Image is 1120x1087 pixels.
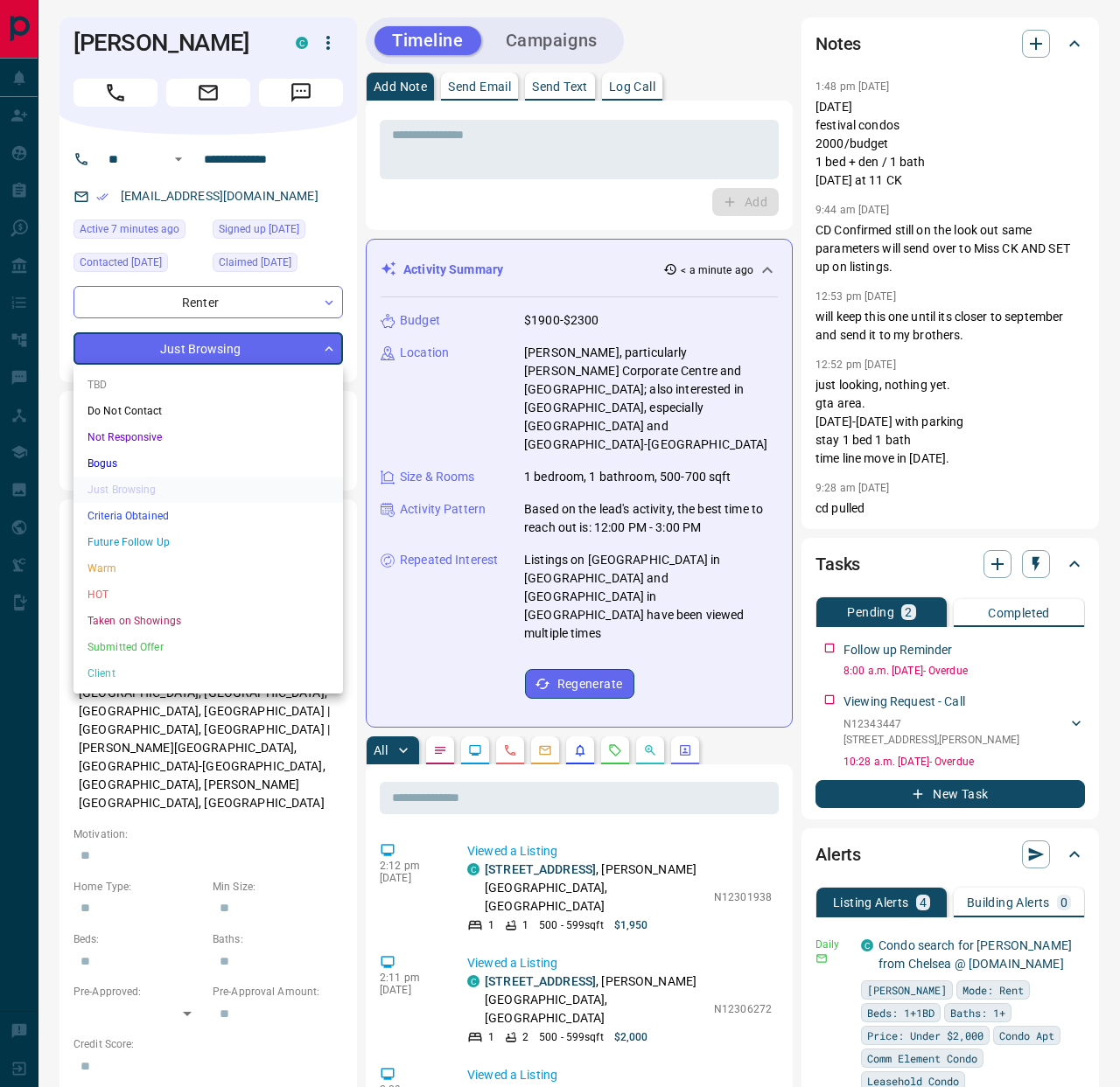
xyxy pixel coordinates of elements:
[73,555,343,582] li: Warm
[73,424,343,450] li: Not Responsive
[73,503,343,529] li: Criteria Obtained
[73,372,343,398] li: TBD
[73,582,343,608] li: HOT
[73,660,343,686] li: Client
[73,634,343,660] li: Submitted Offer
[73,450,343,477] li: Bogus
[73,398,343,424] li: Do Not Contact
[73,529,343,555] li: Future Follow Up
[73,608,343,634] li: Taken on Showings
